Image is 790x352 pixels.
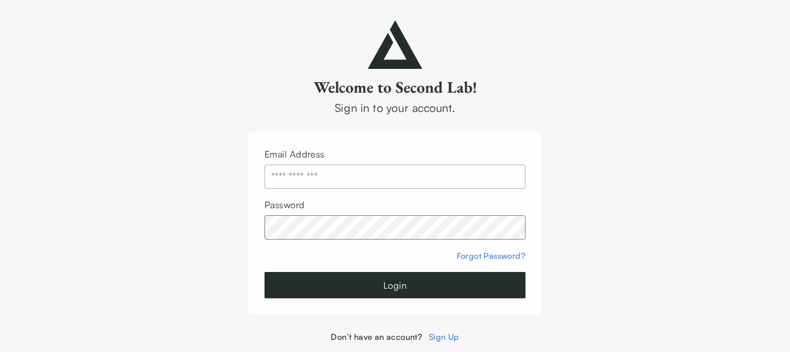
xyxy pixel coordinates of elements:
[457,251,525,261] a: Forgot Password?
[248,77,542,97] h2: Welcome to Second Lab!
[265,272,525,298] button: Login
[265,148,325,160] label: Email Address
[248,331,542,343] div: Don’t have an account?
[265,199,305,210] label: Password
[368,20,422,69] img: secondlab-logo
[248,99,542,116] div: Sign in to your account.
[429,332,459,342] a: Sign Up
